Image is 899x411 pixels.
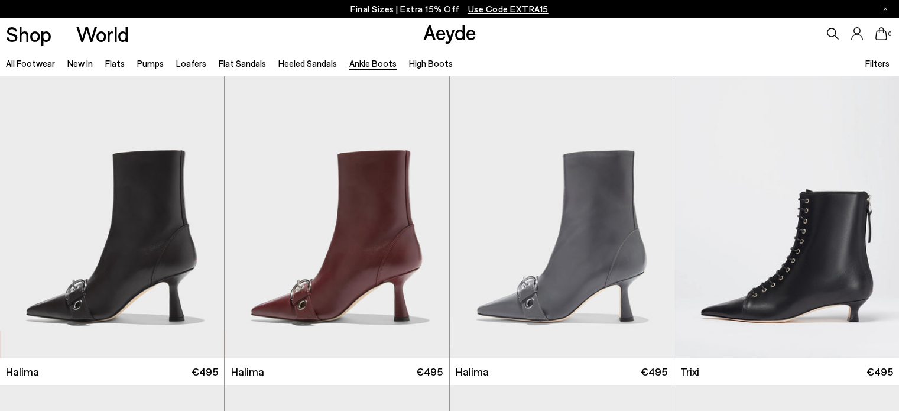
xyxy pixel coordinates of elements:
span: Filters [865,58,890,69]
span: €495 [416,364,443,379]
img: Halima Eyelet Pointed Boots [450,76,674,358]
span: Halima [231,364,264,379]
a: Halima €495 [450,358,674,385]
a: Trixi €495 [674,358,899,385]
a: Aeyde [423,20,476,44]
a: 0 [875,27,887,40]
a: Ankle Boots [349,58,397,69]
a: Shop [6,24,51,44]
span: €495 [192,364,218,379]
a: World [76,24,129,44]
span: Halima [6,364,39,379]
span: Halima [456,364,489,379]
a: All Footwear [6,58,55,69]
span: 0 [887,31,893,37]
img: Trixi Lace-Up Boots [674,76,899,358]
a: New In [67,58,93,69]
span: €495 [866,364,893,379]
a: Halima €495 [225,358,449,385]
span: €495 [641,364,667,379]
a: Flats [105,58,125,69]
span: Trixi [680,364,699,379]
a: Flat Sandals [219,58,266,69]
a: Loafers [176,58,206,69]
a: Pumps [137,58,164,69]
p: Final Sizes | Extra 15% Off [350,2,549,17]
img: Halima Eyelet Pointed Boots [225,76,449,358]
a: High Boots [409,58,453,69]
a: Heeled Sandals [278,58,337,69]
span: Navigate to /collections/ss25-final-sizes [468,4,549,14]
